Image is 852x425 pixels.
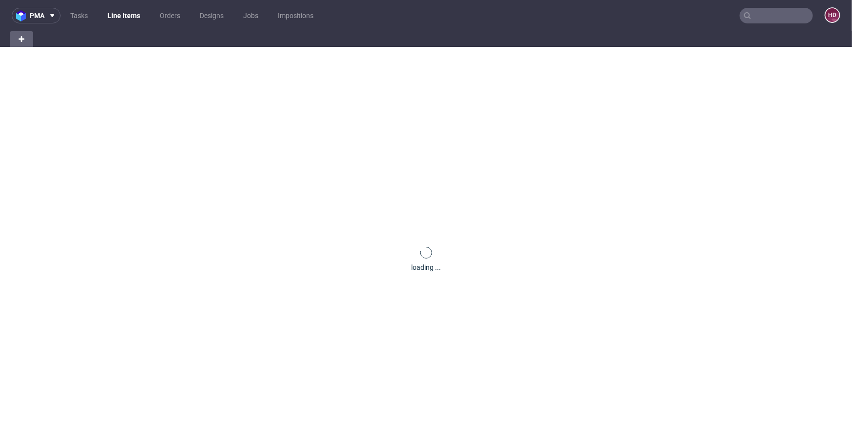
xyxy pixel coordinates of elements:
[826,8,839,22] figcaption: HD
[154,8,186,23] a: Orders
[12,8,61,23] button: pma
[102,8,146,23] a: Line Items
[237,8,264,23] a: Jobs
[194,8,229,23] a: Designs
[64,8,94,23] a: Tasks
[16,10,30,21] img: logo
[272,8,319,23] a: Impositions
[411,263,441,272] div: loading ...
[30,12,44,19] span: pma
